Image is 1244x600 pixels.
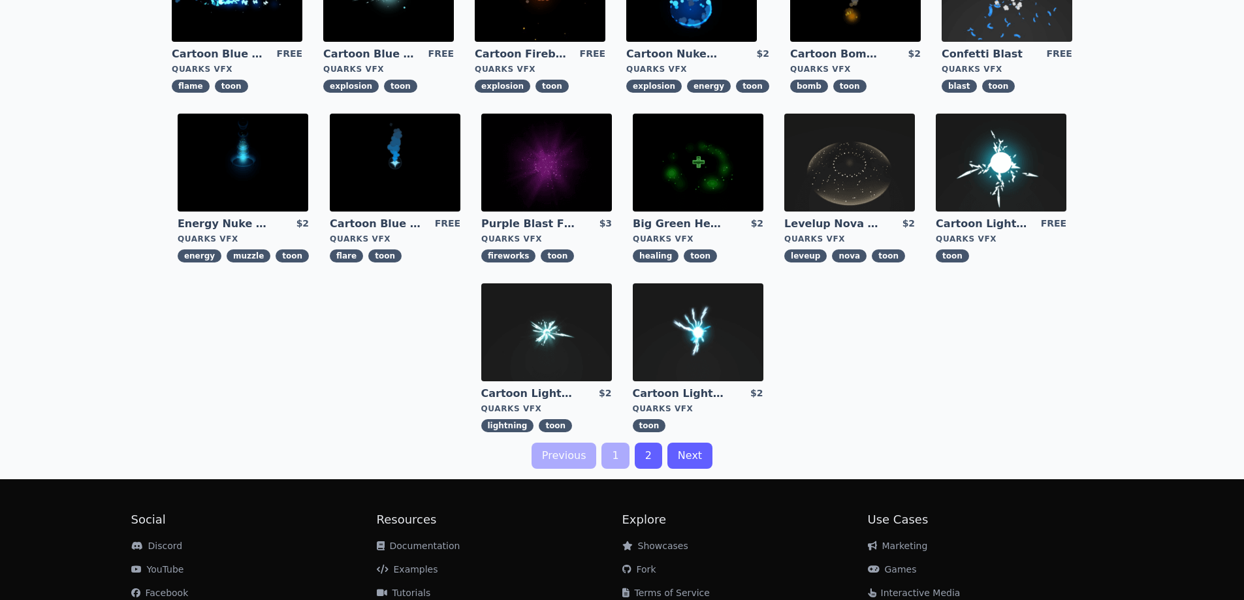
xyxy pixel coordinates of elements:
[790,47,884,61] a: Cartoon Bomb Fuse
[428,47,454,61] div: FREE
[667,443,712,469] a: Next
[475,47,569,61] a: Cartoon Fireball Explosion
[784,249,827,262] span: leveup
[481,217,575,231] a: Purple Blast Fireworks
[276,249,309,262] span: toon
[277,47,302,61] div: FREE
[736,80,769,93] span: toon
[982,80,1015,93] span: toon
[435,217,460,231] div: FREE
[481,387,575,401] a: Cartoon Lightning Ball Explosion
[323,47,417,61] a: Cartoon Blue Gas Explosion
[622,541,688,551] a: Showcases
[936,249,969,262] span: toon
[377,588,431,598] a: Tutorials
[296,217,309,231] div: $2
[626,80,682,93] span: explosion
[377,564,438,575] a: Examples
[599,217,612,231] div: $3
[936,217,1030,231] a: Cartoon Lightning Ball
[790,80,828,93] span: bomb
[622,588,710,598] a: Terms of Service
[481,249,535,262] span: fireworks
[377,541,460,551] a: Documentation
[131,588,189,598] a: Facebook
[1046,47,1072,61] div: FREE
[172,80,210,93] span: flame
[908,47,920,61] div: $2
[481,234,612,244] div: Quarks VFX
[172,64,302,74] div: Quarks VFX
[633,419,666,432] span: toon
[541,249,574,262] span: toon
[172,47,266,61] a: Cartoon Blue Flamethrower
[936,234,1066,244] div: Quarks VFX
[633,249,678,262] span: healing
[178,249,221,262] span: energy
[475,64,605,74] div: Quarks VFX
[580,47,605,61] div: FREE
[687,80,731,93] span: energy
[481,419,534,432] span: lightning
[784,114,915,212] img: imgAlt
[756,47,769,61] div: $2
[532,443,597,469] a: Previous
[633,387,727,401] a: Cartoon Lightning Ball with Bloom
[622,564,656,575] a: Fork
[868,588,961,598] a: Interactive Media
[131,541,183,551] a: Discord
[131,511,377,529] h2: Social
[633,283,763,381] img: imgAlt
[868,511,1113,529] h2: Use Cases
[178,114,308,212] img: imgAlt
[750,387,763,401] div: $2
[626,64,769,74] div: Quarks VFX
[330,234,460,244] div: Quarks VFX
[635,443,662,469] a: 2
[784,217,878,231] a: Levelup Nova Effect
[481,283,612,381] img: imgAlt
[323,64,454,74] div: Quarks VFX
[942,47,1036,61] a: Confetti Blast
[872,249,905,262] span: toon
[377,511,622,529] h2: Resources
[178,234,309,244] div: Quarks VFX
[902,217,915,231] div: $2
[330,114,460,212] img: imgAlt
[475,80,530,93] span: explosion
[868,564,917,575] a: Games
[622,511,868,529] h2: Explore
[751,217,763,231] div: $2
[535,80,569,93] span: toon
[323,80,379,93] span: explosion
[633,114,763,212] img: imgAlt
[481,403,612,414] div: Quarks VFX
[832,249,867,262] span: nova
[481,114,612,212] img: imgAlt
[626,47,720,61] a: Cartoon Nuke Energy Explosion
[178,217,272,231] a: Energy Nuke Muzzle Flash
[539,419,572,432] span: toon
[215,80,248,93] span: toon
[936,114,1066,212] img: imgAlt
[784,234,915,244] div: Quarks VFX
[330,249,363,262] span: flare
[384,80,417,93] span: toon
[942,64,1072,74] div: Quarks VFX
[227,249,270,262] span: muzzle
[633,217,727,231] a: Big Green Healing Effect
[684,249,717,262] span: toon
[868,541,928,551] a: Marketing
[368,249,402,262] span: toon
[1041,217,1066,231] div: FREE
[833,80,867,93] span: toon
[330,217,424,231] a: Cartoon Blue Flare
[131,564,184,575] a: YouTube
[790,64,921,74] div: Quarks VFX
[599,387,611,401] div: $2
[633,234,763,244] div: Quarks VFX
[633,403,763,414] div: Quarks VFX
[601,443,629,469] a: 1
[942,80,977,93] span: blast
